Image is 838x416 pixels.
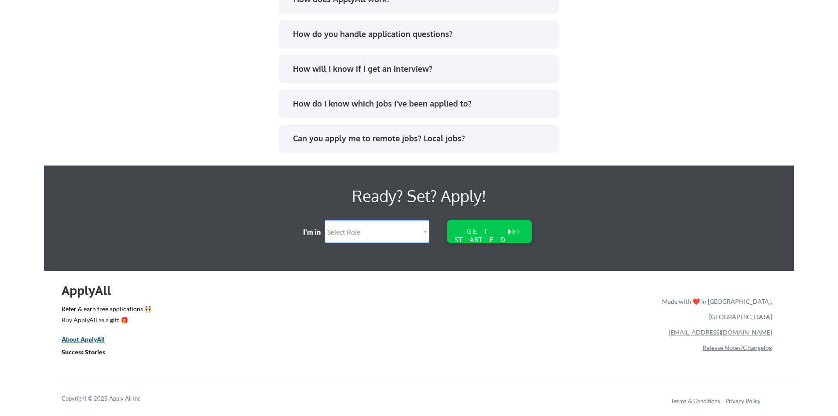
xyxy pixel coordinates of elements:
[293,63,551,74] div: How will I know if I get an interview?
[669,328,772,336] a: [EMAIL_ADDRESS][DOMAIN_NAME]
[62,306,478,315] a: Refer & earn free applications 👯‍♀️
[659,294,772,324] div: Made with ❤️ in [GEOGRAPHIC_DATA], [GEOGRAPHIC_DATA]
[453,227,509,244] div: GET STARTED
[703,344,772,351] a: Release Notes/Changelog
[62,348,105,356] u: Success Stories
[293,133,551,144] div: Can you apply me to remote jobs? Local jobs?
[62,315,150,326] a: Buy ApplyAll as a gift 🎁
[62,347,117,358] a: Success Stories
[62,394,163,403] div: Copyright © 2025 Apply All Inc
[62,317,150,323] div: Buy ApplyAll as a gift 🎁
[62,283,121,298] div: ApplyAll
[725,398,761,405] a: Privacy Policy
[303,227,327,237] div: I'm in
[293,29,551,40] div: How do you handle application questions?
[167,183,671,209] div: Ready? Set? Apply!
[671,398,720,405] a: Terms & Conditions
[293,98,551,109] div: How do I know which jobs I've been applied to?
[62,335,105,343] u: About ApplyAll
[62,335,117,346] a: About ApplyAll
